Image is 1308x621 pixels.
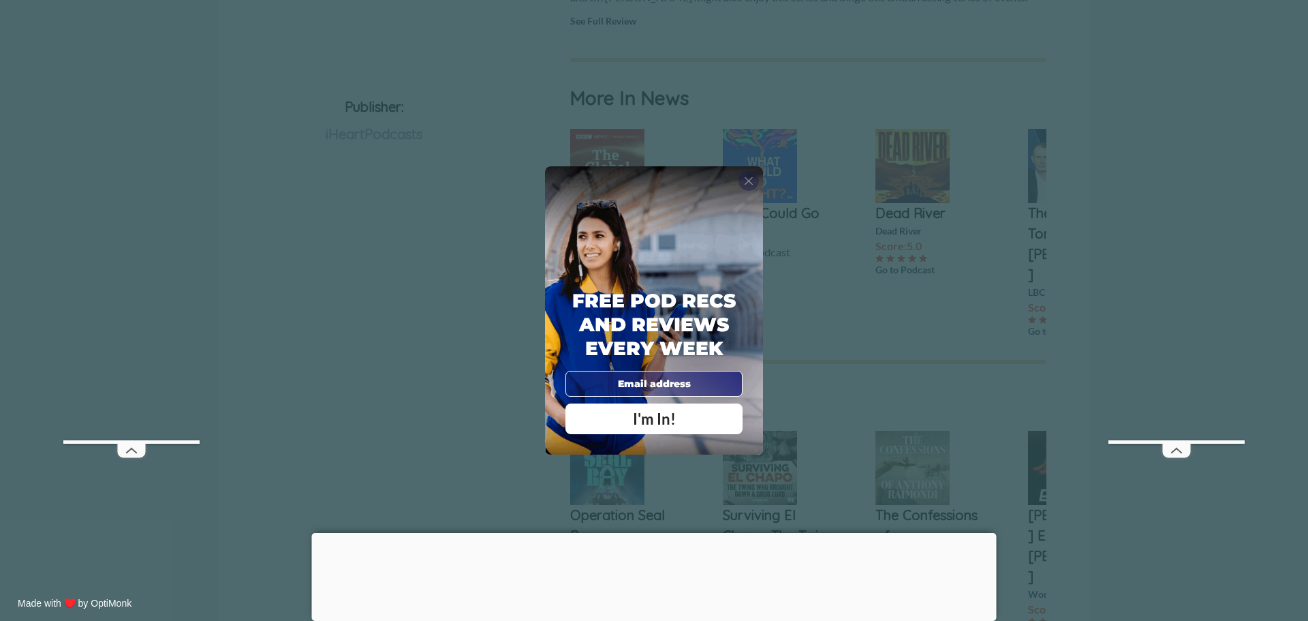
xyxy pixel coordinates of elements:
[633,410,676,428] span: I'm In!
[1108,31,1245,440] iframe: Advertisement
[572,289,736,360] span: Free Pod Recs and Reviews every week
[312,533,997,618] iframe: Advertisement
[18,598,131,609] a: Made with ♥️ by OptiMonk
[744,174,753,187] span: X
[63,31,200,440] iframe: Advertisement
[565,371,743,397] input: Email address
